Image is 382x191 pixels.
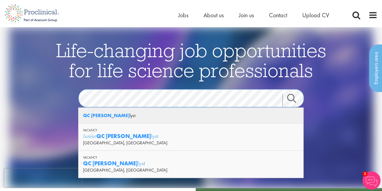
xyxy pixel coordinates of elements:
[362,171,380,189] img: Chatbot
[83,167,299,173] div: [GEOGRAPHIC_DATA], [GEOGRAPHIC_DATA]
[56,38,326,82] span: Life-changing job opportunities for life science professionals
[239,11,254,19] a: Join us
[204,11,224,19] a: About us
[83,155,299,160] div: Vacancy
[282,94,308,106] a: Job search submit button
[9,27,373,188] img: candidate home
[96,132,151,140] strong: QC [PERSON_NAME]
[83,160,299,167] div: lyst
[83,140,299,146] div: [GEOGRAPHIC_DATA], [GEOGRAPHIC_DATA]
[178,11,188,19] a: Jobs
[83,112,130,119] strong: QC [PERSON_NAME]
[83,132,299,140] div: Junior lyst
[302,11,329,19] a: Upload CV
[83,128,299,132] div: Vacancy
[83,160,138,167] strong: QC [PERSON_NAME]
[4,169,82,187] iframe: reCAPTCHA
[269,11,287,19] a: Contact
[79,108,303,123] div: lyst
[362,171,368,176] span: 1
